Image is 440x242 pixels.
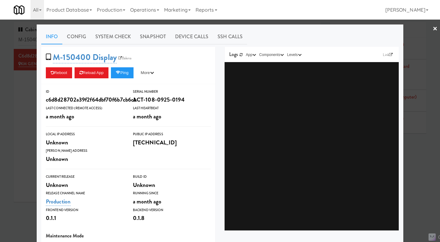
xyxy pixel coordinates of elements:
[433,20,438,39] a: ×
[46,131,124,137] div: Local IP Address
[46,232,84,239] span: Maintenance Mode
[133,95,211,105] div: ACT-108-0925-0194
[75,67,108,78] button: Reload App
[170,29,213,44] a: Device Calls
[213,29,247,44] a: SSH Calls
[133,105,211,111] div: Last Heartbeat
[133,190,211,196] div: Running Since
[117,55,133,61] a: Balena
[285,52,303,58] button: Levels
[46,197,71,206] a: Production
[14,5,24,15] img: Micromart
[133,197,161,206] span: a month ago
[46,148,124,154] div: [PERSON_NAME] Address
[46,174,124,180] div: Current Release
[46,95,124,105] div: c6d8d28702a39f2f64dbf70f6b7cb6cb
[91,29,135,44] a: System Check
[46,180,124,190] div: Unknown
[46,207,124,213] div: Frontend Version
[133,180,211,190] div: Unknown
[46,112,74,121] span: a month ago
[133,174,211,180] div: Build Id
[62,29,91,44] a: Config
[53,51,117,63] a: M-150400 Display
[46,137,124,148] div: Unknown
[46,154,124,164] div: Unknown
[133,137,211,148] div: [TECHNICAL_ID]
[133,89,211,95] div: Serial Number
[381,52,394,58] a: Link
[133,213,211,223] div: 0.1.8
[46,67,72,78] button: Reboot
[46,213,124,223] div: 0.1.1
[136,67,159,78] button: More
[41,29,62,44] a: Info
[244,52,258,58] button: App
[229,51,238,58] span: Logs
[133,112,161,121] span: a month ago
[135,29,170,44] a: Snapshot
[111,67,134,78] button: Ping
[133,207,211,213] div: Backend Version
[46,190,124,196] div: Release Channel Name
[133,131,211,137] div: Public IP Address
[46,89,124,95] div: ID
[46,105,124,111] div: Last Connected (Remote Access)
[258,52,285,58] button: Components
